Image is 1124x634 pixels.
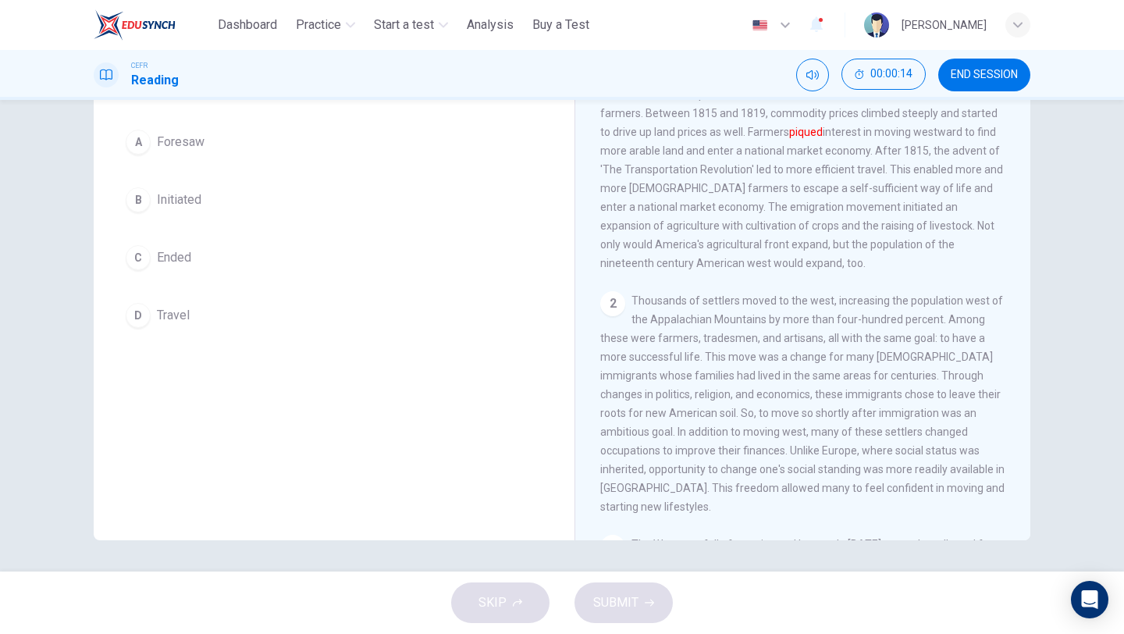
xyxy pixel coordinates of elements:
[157,248,191,267] span: Ended
[119,180,550,219] button: BInitiated
[296,16,341,34] span: Practice
[157,306,190,325] span: Travel
[532,16,589,34] span: Buy a Test
[368,11,454,39] button: Start a test
[461,11,520,39] button: Analysis
[126,303,151,328] div: D
[750,20,770,31] img: en
[600,294,1005,513] span: Thousands of settlers moved to the west, increasing the population west of the Appalachian Mounta...
[131,60,148,71] span: CEFR
[126,245,151,270] div: C
[938,59,1030,91] button: END SESSION
[119,238,550,277] button: CEnded
[789,126,823,138] font: piqued
[119,296,550,335] button: DTravel
[902,16,987,34] div: [PERSON_NAME]
[864,12,889,37] img: Profile picture
[126,187,151,212] div: B
[951,69,1018,81] span: END SESSION
[290,11,361,39] button: Practice
[600,291,625,316] div: 2
[526,11,596,39] button: Buy a Test
[870,68,912,80] span: 00:00:14
[600,69,1003,269] span: Migrating west after the war of 1812, the rising prices of agricultural commodities pulled settle...
[157,191,201,209] span: Initiated
[218,16,277,34] span: Dashboard
[157,133,205,151] span: Foresaw
[131,71,179,90] h1: Reading
[1071,581,1108,618] div: Open Intercom Messenger
[374,16,434,34] span: Start a test
[600,535,625,560] div: 3
[212,11,283,39] button: Dashboard
[467,16,514,34] span: Analysis
[119,123,550,162] button: AForesaw
[841,59,926,91] div: Hide
[796,59,829,91] div: Mute
[126,130,151,155] div: A
[94,9,212,41] a: ELTC logo
[94,9,176,41] img: ELTC logo
[841,59,926,90] button: 00:00:14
